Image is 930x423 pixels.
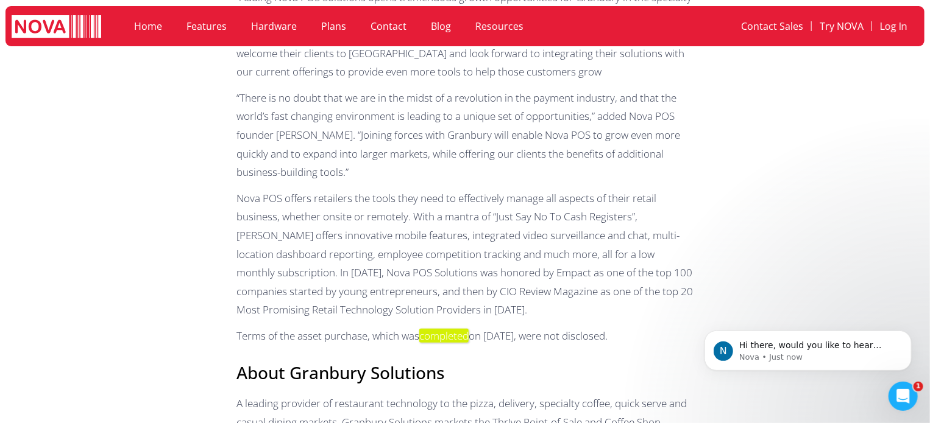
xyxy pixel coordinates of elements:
[122,12,639,40] nav: Menu
[309,12,358,40] a: Plans
[236,327,694,346] p: Terms of the asset purchase, which was on [DATE], were not disclosed.
[239,12,309,40] a: Hardware
[236,89,694,182] p: “There is no doubt that we are in the midst of a revolution in the payment industry, and that the...
[358,12,419,40] a: Contact
[889,382,918,411] iframe: Intercom live chat
[686,305,930,390] iframe: Intercom notifications message
[174,12,239,40] a: Features
[872,12,915,40] a: Log In
[463,12,536,40] a: Resources
[812,12,871,40] a: Try NOVA
[419,12,463,40] a: Blog
[419,329,469,343] hm: completed
[122,12,174,40] a: Home
[733,12,811,40] a: Contact Sales
[12,15,101,40] img: logo white
[236,189,694,320] p: Nova POS offers retailers the tools they need to effectively manage all aspects of their retail b...
[652,12,915,40] nav: Menu
[914,382,923,391] span: 1
[236,363,694,383] h3: About Granbury Solutions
